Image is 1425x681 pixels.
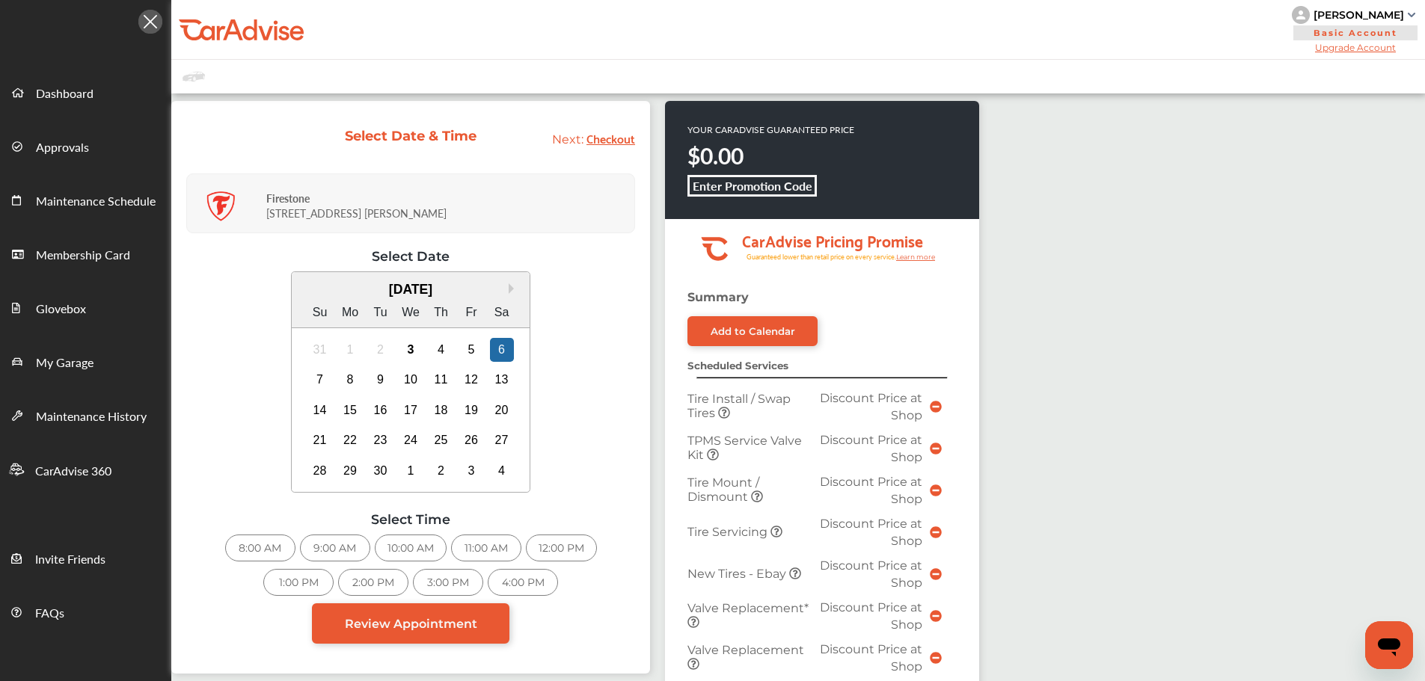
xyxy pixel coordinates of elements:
div: Choose Monday, September 15th, 2025 [338,398,362,422]
a: Maintenance Schedule [1,173,171,227]
div: 11:00 AM [451,534,521,561]
div: Not available Tuesday, September 2nd, 2025 [369,338,393,362]
div: Choose Sunday, September 21st, 2025 [308,428,332,452]
div: Choose Saturday, September 20th, 2025 [490,398,514,422]
iframe: Button to launch messaging window [1365,621,1413,669]
span: Discount Price at Shop [820,600,922,632]
div: Choose Tuesday, September 9th, 2025 [369,368,393,392]
div: 10:00 AM [375,534,447,561]
span: Tire Install / Swap Tires [687,392,791,420]
div: Choose Wednesday, September 3rd, 2025 [399,338,423,362]
strong: Firestone [266,191,310,206]
strong: Summary [687,290,749,304]
div: Choose Friday, September 5th, 2025 [459,338,483,362]
tspan: Learn more [896,253,936,261]
div: Choose Thursday, September 25th, 2025 [429,428,453,452]
div: Choose Monday, September 8th, 2025 [338,368,362,392]
div: Choose Wednesday, September 10th, 2025 [399,368,423,392]
span: Discount Price at Shop [820,558,922,590]
div: Choose Thursday, September 11th, 2025 [429,368,453,392]
img: Icon.5fd9dcc7.svg [138,10,162,34]
div: Choose Friday, October 3rd, 2025 [459,459,483,483]
span: Discount Price at Shop [820,391,922,422]
span: My Garage [36,354,94,373]
span: Discount Price at Shop [820,433,922,464]
tspan: Guaranteed lower than retail price on every service. [747,252,896,262]
div: Choose Thursday, October 2nd, 2025 [429,459,453,483]
span: Discount Price at Shop [820,642,922,674]
div: Su [308,301,332,324]
a: Next: Checkout [552,132,635,147]
div: Select Time [186,511,635,527]
div: Choose Tuesday, September 16th, 2025 [369,398,393,422]
div: Choose Sunday, September 28th, 2025 [308,459,332,483]
div: Th [429,301,453,324]
div: Choose Saturday, September 13th, 2025 [490,368,514,392]
span: Glovebox [36,300,86,319]
div: Not available Sunday, August 31st, 2025 [308,338,332,362]
div: [STREET_ADDRESS] [PERSON_NAME] [266,179,631,228]
span: FAQs [35,604,64,623]
p: YOUR CARADVISE GUARANTEED PRICE [687,123,854,136]
div: Select Date [186,248,635,264]
div: Choose Saturday, September 6th, 2025 [490,338,514,362]
span: Maintenance History [36,407,147,427]
div: 2:00 PM [338,569,408,596]
div: We [399,301,423,324]
img: sCxJUJ+qAmfqhQGDUl18vwLg4ZYJ6CxN7XmbOMBAAAAAElFTkSuQmCC [1408,13,1415,17]
span: New Tires - Ebay [687,567,789,581]
div: Mo [338,301,362,324]
span: Valve Replacement [687,643,804,657]
a: Maintenance History [1,388,171,442]
b: Enter Promotion Code [693,177,812,194]
div: Choose Wednesday, September 17th, 2025 [399,398,423,422]
span: Maintenance Schedule [36,192,156,212]
div: Fr [459,301,483,324]
div: Select Date & Time [344,128,478,144]
a: Membership Card [1,227,171,280]
span: Dashboard [36,84,94,104]
a: Add to Calendar [687,316,818,346]
div: Choose Sunday, September 14th, 2025 [308,398,332,422]
div: 1:00 PM [263,569,334,596]
div: Not available Monday, September 1st, 2025 [338,338,362,362]
span: CarAdvise 360 [35,462,111,481]
div: 9:00 AM [300,534,370,561]
div: Choose Monday, September 22nd, 2025 [338,428,362,452]
span: Upgrade Account [1292,42,1419,53]
div: Choose Tuesday, September 30th, 2025 [369,459,393,483]
div: Choose Thursday, September 4th, 2025 [429,338,453,362]
span: Review Appointment [345,617,477,631]
span: Basic Account [1293,25,1418,40]
button: Next Month [509,283,519,294]
a: My Garage [1,334,171,388]
div: Choose Friday, September 12th, 2025 [459,368,483,392]
span: Discount Price at Shop [820,517,922,548]
div: Sa [490,301,514,324]
span: Invite Friends [35,550,105,570]
span: Checkout [586,128,635,148]
a: Review Appointment [312,603,509,644]
span: Tire Mount / Dismount [687,475,759,504]
div: month 2025-09 [304,334,517,486]
div: 12:00 PM [526,534,597,561]
div: Add to Calendar [711,325,795,337]
div: [PERSON_NAME] [1314,8,1404,22]
div: Choose Monday, September 29th, 2025 [338,459,362,483]
div: Choose Wednesday, September 24th, 2025 [399,428,423,452]
div: Choose Saturday, September 27th, 2025 [490,428,514,452]
div: [DATE] [292,282,530,298]
span: Approvals [36,138,89,158]
a: Approvals [1,119,171,173]
div: Tu [369,301,393,324]
span: Tire Servicing [687,525,770,539]
div: 3:00 PM [413,569,483,596]
span: Membership Card [36,246,130,265]
div: Choose Friday, September 19th, 2025 [459,398,483,422]
img: logo-firestone.png [206,191,236,221]
div: Choose Saturday, October 4th, 2025 [490,459,514,483]
span: TPMS Service Valve Kit [687,434,802,462]
tspan: CarAdvise Pricing Promise [742,227,923,253]
strong: $0.00 [687,140,744,171]
div: 8:00 AM [225,534,295,561]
